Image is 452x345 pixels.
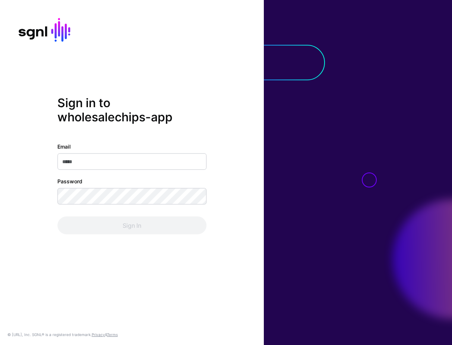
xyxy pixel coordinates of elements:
[57,142,71,150] label: Email
[57,177,82,185] label: Password
[57,96,206,125] h2: Sign in to wholesalechips-app
[107,332,118,337] a: Terms
[92,332,105,337] a: Privacy
[7,332,118,338] div: © [URL], Inc. SGNL® is a registered trademark. &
